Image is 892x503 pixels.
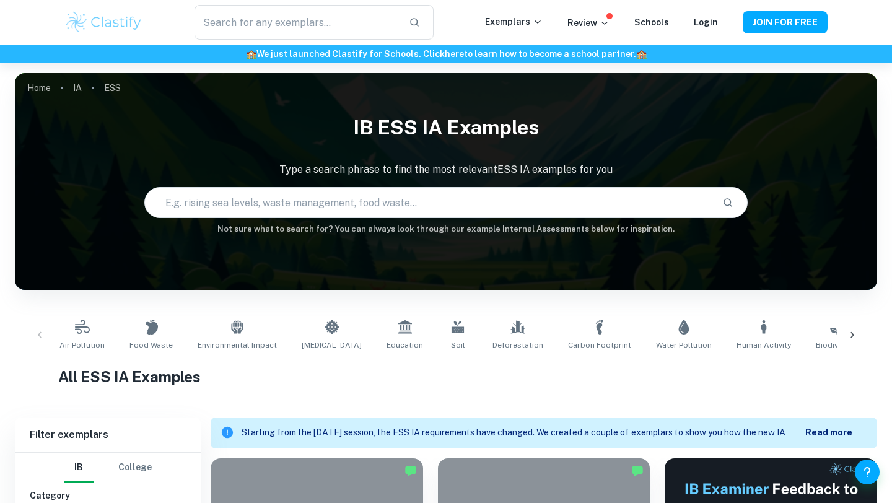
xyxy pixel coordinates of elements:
[737,339,791,351] span: Human Activity
[198,339,277,351] span: Environmental Impact
[246,49,256,59] span: 🏫
[15,162,877,177] p: Type a search phrase to find the most relevant ESS IA examples for you
[118,453,152,483] button: College
[492,339,543,351] span: Deforestation
[58,365,834,388] h1: All ESS IA Examples
[104,81,121,95] p: ESS
[567,16,610,30] p: Review
[2,47,890,61] h6: We just launched Clastify for Schools. Click to learn how to become a school partner.
[816,339,859,351] span: Biodiversity
[15,223,877,235] h6: Not sure what to search for? You can always look through our example Internal Assessments below f...
[743,11,828,33] button: JOIN FOR FREE
[636,49,647,59] span: 🏫
[445,49,464,59] a: here
[717,192,738,213] button: Search
[631,465,644,477] img: Marked
[485,15,543,28] p: Exemplars
[73,79,82,97] a: IA
[30,489,186,502] h6: Category
[64,453,94,483] button: IB
[451,339,465,351] span: Soil
[634,17,669,27] a: Schools
[64,453,152,483] div: Filter type choice
[302,339,362,351] span: [MEDICAL_DATA]
[404,465,417,477] img: Marked
[195,5,399,40] input: Search for any exemplars...
[656,339,712,351] span: Water Pollution
[27,79,51,97] a: Home
[568,339,631,351] span: Carbon Footprint
[694,17,718,27] a: Login
[387,339,423,351] span: Education
[805,427,852,437] b: Read more
[855,460,880,484] button: Help and Feedback
[64,10,143,35] img: Clastify logo
[59,339,105,351] span: Air Pollution
[15,418,201,452] h6: Filter exemplars
[145,185,712,220] input: E.g. rising sea levels, waste management, food waste...
[129,339,173,351] span: Food Waste
[15,108,877,147] h1: IB ESS IA examples
[242,426,805,440] p: Starting from the [DATE] session, the ESS IA requirements have changed. We created a couple of ex...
